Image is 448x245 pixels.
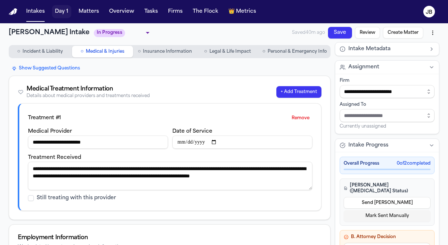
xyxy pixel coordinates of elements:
button: Tasks [141,5,161,18]
button: Go to Insurance Information [135,46,196,57]
div: Treatment # 1 [28,115,61,122]
button: Assignment [335,61,439,74]
button: Go to Legal & Life Impact [197,46,258,57]
input: Date of service [172,136,312,149]
div: Employment Information [18,233,321,242]
button: Create Matter [383,27,423,39]
input: Medical provider [28,136,168,149]
label: Treatment Received [28,155,81,160]
button: The Flock [190,5,221,18]
a: Home [9,8,17,15]
text: JB [426,10,432,15]
span: Currently unassigned [340,124,386,129]
button: Go to Personal & Emergency Info [260,46,330,57]
button: Show Suggested Questions [9,64,83,73]
button: + Add Treatment [276,86,321,98]
button: Go to Medical & Injuries [72,46,133,57]
span: In Progress [94,29,125,37]
span: 0 of 2 completed [397,161,431,166]
button: Intake Metadata [335,43,439,56]
button: Overview [106,5,137,18]
span: Insurance Information [143,49,192,55]
h1: [PERSON_NAME] Intake [9,28,89,38]
button: Matters [76,5,102,18]
span: ○ [81,48,84,55]
textarea: Treatment received [28,162,312,190]
div: Assigned To [340,102,435,108]
span: ○ [204,48,207,55]
div: Medical Treatment Information [27,85,150,93]
button: Mark Sent Manually [344,210,431,222]
span: Saved 40m ago [292,31,325,35]
button: Send [PERSON_NAME] [344,197,431,209]
button: Day 1 [52,5,71,18]
span: ○ [263,48,265,55]
span: Intake Progress [348,142,388,149]
span: Metrics [236,8,256,15]
span: Intake Metadata [348,45,391,53]
button: Intakes [23,5,48,18]
input: Select firm [340,85,435,98]
button: Review [355,27,380,39]
span: Medical & Injuries [86,49,124,55]
label: Medical Provider [28,129,72,134]
span: Incident & Liability [23,49,63,55]
span: Overall Progress [344,161,379,166]
button: Intake Progress [335,139,439,152]
button: Save [328,27,352,39]
span: ○ [138,48,141,55]
span: crown [228,8,235,15]
span: Personal & Emergency Info [268,49,327,55]
div: Details about medical providers and treatments received [27,93,150,99]
h4: [PERSON_NAME] ([MEDICAL_DATA] Status) [344,182,431,194]
label: Still treating with this provider [37,194,116,202]
label: Date of Service [172,129,212,134]
span: Legal & Life Impact [209,49,251,55]
img: Finch Logo [9,8,17,15]
button: Go to Incident & Liability [9,46,71,57]
div: Update intake status [94,28,152,38]
button: More actions [426,26,439,39]
button: Remove [289,112,312,124]
span: Assignment [348,64,379,71]
button: Firms [165,5,185,18]
button: crownMetrics [225,5,259,18]
div: Firm [340,78,435,84]
input: Assign to staff member [340,109,435,122]
h4: B. Attorney Decision [344,234,431,240]
span: ○ [17,48,20,55]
